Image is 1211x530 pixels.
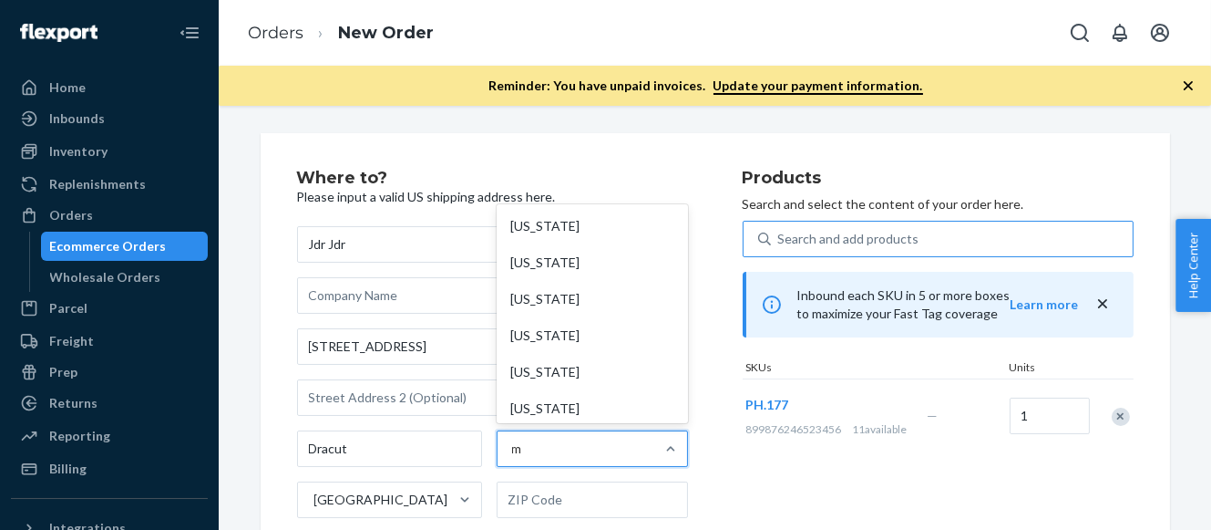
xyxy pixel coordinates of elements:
button: Open notifications [1102,15,1138,51]
input: Street Address 2 (Optional) [297,379,688,416]
ol: breadcrumbs [233,6,448,60]
button: Learn more [1011,296,1079,314]
button: Close Navigation [171,15,208,51]
a: Home [11,73,208,102]
div: Replenishments [49,175,146,193]
div: Units [1006,359,1088,379]
div: Search and add products [778,230,919,248]
a: Orders [248,23,303,43]
p: Please input a valid US shipping address here. [297,188,688,206]
a: Freight [11,327,208,356]
a: New Order [338,23,434,43]
button: Open Search Box [1062,15,1098,51]
div: Parcel [49,299,87,317]
p: Search and select the content of your order here. [743,195,1134,213]
input: [GEOGRAPHIC_DATA] [313,491,314,509]
a: Replenishments [11,170,208,199]
div: Wholesale Orders [50,268,161,286]
div: Inventory [49,142,108,161]
div: Freight [49,332,94,350]
a: Ecommerce Orders [41,232,209,261]
a: Wholesale Orders [41,263,209,292]
input: Quantity [1010,398,1090,434]
div: Inbounds [49,109,105,128]
div: Billing [49,460,87,478]
div: Home [49,78,86,97]
a: Update your payment information. [713,78,923,95]
button: Open account menu [1142,15,1178,51]
a: Inventory [11,137,208,166]
input: City [297,431,482,467]
div: Orders [49,206,93,224]
div: Prep [49,363,77,381]
a: Inbounds [11,104,208,133]
div: Remove Item [1112,408,1130,426]
span: 899876246523456 [746,422,842,436]
h2: Where to? [297,170,688,188]
button: close [1093,295,1112,314]
div: [US_STATE] [500,390,684,427]
div: SKUs [743,359,1006,379]
div: [US_STATE] [500,281,684,317]
img: Flexport logo [20,24,97,42]
div: [GEOGRAPHIC_DATA] [314,491,448,509]
span: PH.177 [746,397,789,412]
div: [US_STATE] [500,208,684,244]
span: 11 available [853,422,908,436]
div: Inbound each SKU in 5 or more boxes to maximize your Fast Tag coverage [743,272,1134,338]
div: [US_STATE] [500,244,684,281]
a: Prep [11,358,208,387]
div: Returns [49,394,97,412]
h2: Products [743,170,1134,188]
button: Help Center [1175,219,1211,312]
p: Reminder: You have unpaid invoices. [489,77,923,95]
button: PH.177 [746,396,789,414]
a: Billing [11,454,208,483]
div: Ecommerce Orders [50,237,167,255]
input: ZIP Code [497,482,688,518]
span: — [928,408,939,423]
a: Reporting [11,421,208,451]
div: [US_STATE] [500,354,684,390]
a: Parcel [11,294,208,323]
input: [US_STATE][US_STATE][US_STATE][US_STATE][US_STATE][US_STATE][US_STATE][US_STATE][US_STATE] [512,440,524,458]
input: Company Name [297,277,688,314]
a: Orders [11,201,208,230]
a: Returns [11,389,208,418]
input: First & Last Name [297,226,688,263]
input: Street Address [297,328,688,365]
div: Reporting [49,427,110,445]
div: [US_STATE] [500,317,684,354]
